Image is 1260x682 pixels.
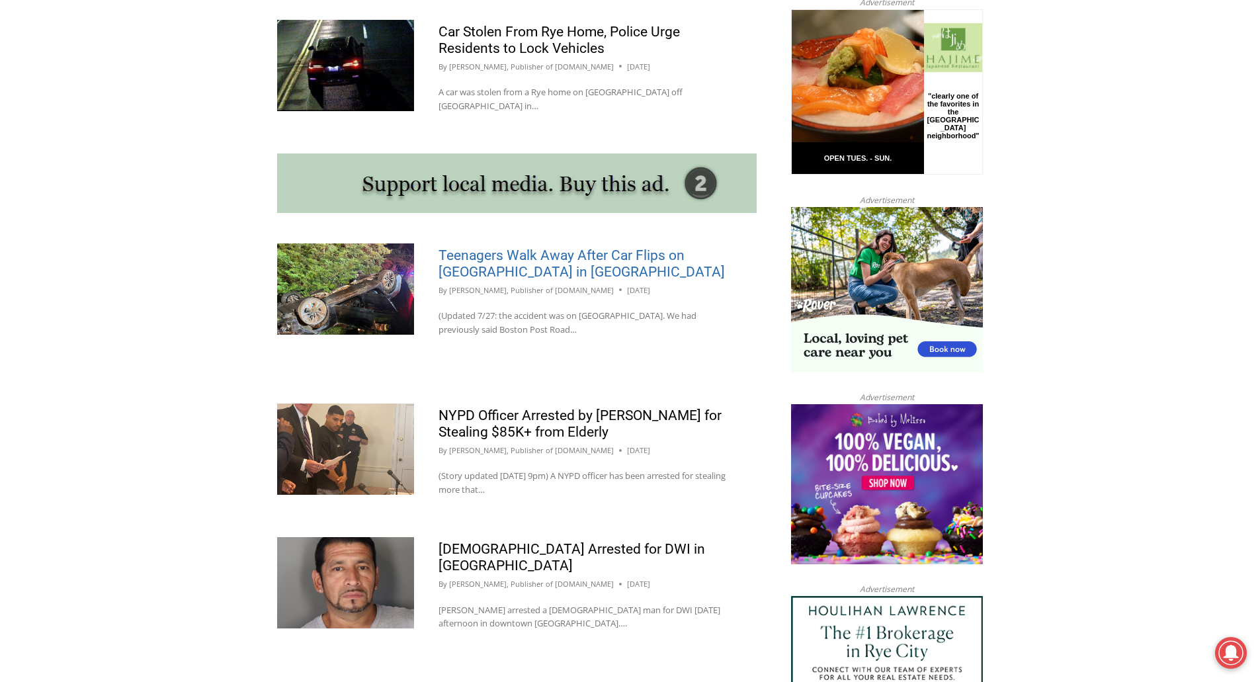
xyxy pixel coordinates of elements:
a: Teenagers Walk Away After Car Flips on [GEOGRAPHIC_DATA] in [GEOGRAPHIC_DATA] [439,247,725,280]
span: By [439,445,447,456]
a: NYPD Officer Arrested by [PERSON_NAME] for Stealing $85K+ from Elderly [439,407,722,440]
img: support local media, buy this ad [277,153,757,213]
span: Advertisement [847,391,927,404]
span: By [439,61,447,73]
div: "clearly one of the favorites in the [GEOGRAPHIC_DATA] neighborhood" [136,83,188,158]
time: [DATE] [627,445,650,456]
a: Open Tues. - Sun. [PHONE_NUMBER] [1,133,133,165]
time: [DATE] [627,578,650,590]
span: Open Tues. - Sun. [PHONE_NUMBER] [4,136,130,187]
a: Car Stolen From Rye Home, Police Urge Residents to Lock Vehicles [439,24,680,56]
span: By [439,578,447,590]
a: Intern @ [DOMAIN_NAME] [318,128,641,165]
time: [DATE] [627,284,650,296]
p: A car was stolen from a Rye home on [GEOGRAPHIC_DATA] off [GEOGRAPHIC_DATA] in… [439,85,732,113]
img: (PHOTO: An 18 year old was driving this Audi sedan when the car flipped off the Boston Post Road ... [277,243,414,335]
a: [PERSON_NAME], Publisher of [DOMAIN_NAME] [449,579,614,589]
span: Intern @ [DOMAIN_NAME] [346,132,613,161]
a: [DEMOGRAPHIC_DATA] Arrested for DWI in [GEOGRAPHIC_DATA] [439,541,705,574]
p: (Updated 7/27: the accident was on [GEOGRAPHIC_DATA]. We had previously said Boston Post Road… [439,309,732,337]
a: [PERSON_NAME], Publisher of [DOMAIN_NAME] [449,445,614,455]
span: Advertisement [847,194,927,206]
img: (PHOTO: NYPD officer Yeison Rodriguez-Acosta (standing at the right side of the table), 27, was a... [277,404,414,495]
span: Advertisement [847,583,927,595]
img: (PHOTO: This BMW was stolen from a Rye home on Heritage Lane off Forest Avenue in the early hours... [277,20,414,111]
a: [PERSON_NAME], Publisher of [DOMAIN_NAME] [449,62,614,71]
img: Baked by Melissa [791,404,983,564]
p: (Story updated [DATE] 9pm) A NYPD officer has been arrested for stealing more that… [439,469,732,497]
img: (PHOTO: Rye PD arrested Mario R. Monroy, 45, of Port Chester on Wednesday, July 9, 2025. He was c... [277,537,414,628]
div: "The first chef I interviewed talked about coming to [GEOGRAPHIC_DATA] from [GEOGRAPHIC_DATA] in ... [334,1,625,128]
a: [PERSON_NAME], Publisher of [DOMAIN_NAME] [449,285,614,295]
time: [DATE] [627,61,650,73]
p: [PERSON_NAME] arrested a [DEMOGRAPHIC_DATA] man for DWI [DATE] afternoon in downtown [GEOGRAPHIC_... [439,603,732,631]
span: By [439,284,447,296]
